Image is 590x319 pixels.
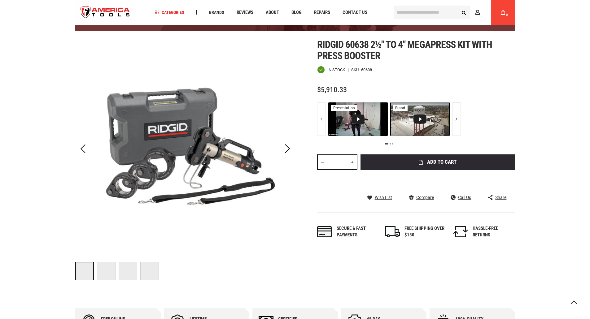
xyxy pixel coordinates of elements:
[75,1,135,24] img: America Tools
[451,195,471,200] a: Call Us
[351,68,361,72] strong: SKU
[263,8,282,17] a: About
[404,225,445,239] div: FREE SHIPPING OVER $150
[140,259,159,283] div: RIDGID 60638 2½" TO 4" MEGAPRESS KIT WITH PRESS BOOSTER
[75,259,97,283] div: RIDGID 60638 2½" TO 4" MEGAPRESS KIT WITH PRESS BOOSTER
[119,259,140,283] div: RIDGID 60638 2½" TO 4" MEGAPRESS KIT WITH PRESS BOOSTER
[495,195,506,200] span: Share
[327,68,345,72] span: In stock
[453,226,468,237] img: returns
[234,8,256,17] a: Reviews
[361,68,372,72] div: 60638
[343,10,367,15] span: Contact Us
[359,172,516,174] iframe: Secure express checkout frame
[458,195,471,200] span: Call Us
[209,10,224,15] span: Brands
[97,259,119,283] div: RIDGID 60638 2½" TO 4" MEGAPRESS KIT WITH PRESS BOOSTER
[206,8,227,17] a: Brands
[314,10,330,15] span: Repairs
[152,8,187,17] a: Categories
[409,195,434,200] a: Compare
[291,10,302,15] span: Blog
[375,195,392,200] span: Wish List
[75,39,295,259] img: RIDGID 60638 2½" TO 4" MEGAPRESS KIT WITH PRESS BOOSTER
[280,39,295,259] div: Next
[266,10,279,15] span: About
[317,85,347,94] span: $5,910.33
[340,8,370,17] a: Contact Us
[317,39,492,62] span: Ridgid 60638 2½" to 4" megapress kit with press booster
[473,225,513,239] div: HASSLE-FREE RETURNS
[385,226,400,237] img: shipping
[506,13,508,17] span: 0
[155,10,184,15] span: Categories
[75,1,135,24] a: store logo
[289,8,304,17] a: Blog
[317,66,345,74] div: Availability
[458,6,470,18] button: Search
[237,10,253,15] span: Reviews
[311,8,333,17] a: Repairs
[361,154,515,170] button: Add to Cart
[337,225,377,239] div: Secure & fast payments
[317,226,332,237] img: payments
[427,159,457,165] span: Add to Cart
[75,39,91,259] div: Previous
[367,195,392,200] a: Wish List
[416,195,434,200] span: Compare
